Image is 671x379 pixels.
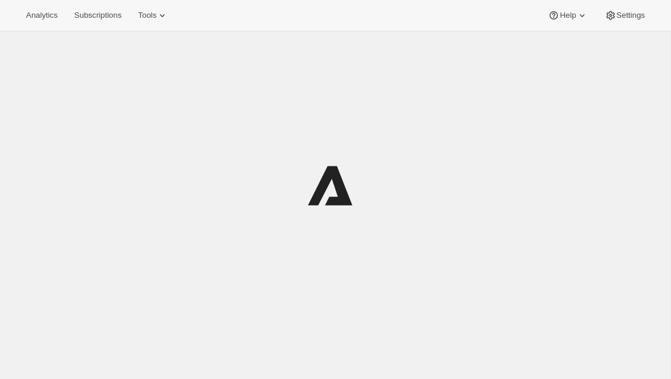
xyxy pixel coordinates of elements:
[19,7,65,24] button: Analytics
[598,7,652,24] button: Settings
[74,11,121,20] span: Subscriptions
[617,11,645,20] span: Settings
[541,7,595,24] button: Help
[26,11,57,20] span: Analytics
[560,11,576,20] span: Help
[131,7,175,24] button: Tools
[67,7,129,24] button: Subscriptions
[138,11,156,20] span: Tools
